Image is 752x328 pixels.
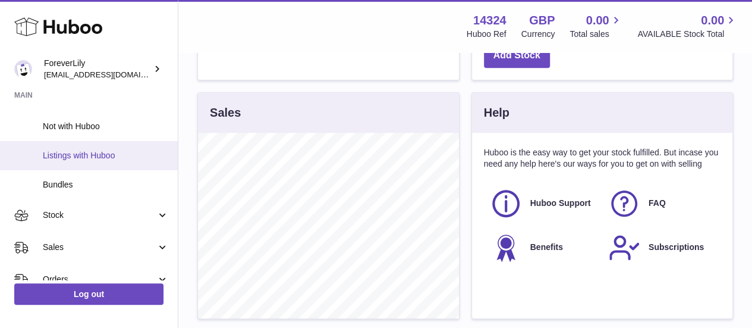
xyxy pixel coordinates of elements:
span: Orders [43,274,156,285]
p: Huboo is the easy way to get your stock fulfilled. But incase you need any help here's our ways f... [484,147,721,170]
span: Listings with Huboo [43,150,169,161]
a: Add Stock [484,43,550,68]
img: internalAdmin-14324@internal.huboo.com [14,60,32,78]
span: Stock [43,210,156,221]
h3: Help [484,105,509,121]
a: 0.00 Total sales [569,13,622,40]
a: FAQ [608,188,715,220]
span: Sales [43,242,156,253]
h3: Sales [210,105,241,121]
div: Huboo Ref [467,29,506,40]
span: Bundles [43,179,169,190]
span: Huboo Support [530,198,591,209]
a: Subscriptions [608,232,715,264]
a: Benefits [490,232,596,264]
strong: 14324 [473,13,506,29]
strong: GBP [529,13,555,29]
span: 0.00 [701,13,724,29]
span: Total sales [569,29,622,40]
span: [EMAIL_ADDRESS][DOMAIN_NAME] [44,70,175,79]
a: Huboo Support [490,188,596,220]
a: Log out [14,283,163,305]
span: FAQ [649,198,666,209]
span: Subscriptions [649,242,704,253]
a: 0.00 AVAILABLE Stock Total [637,13,738,40]
span: AVAILABLE Stock Total [637,29,738,40]
span: Not with Huboo [43,121,169,132]
span: Benefits [530,242,563,253]
div: Currency [521,29,555,40]
div: ForeverLily [44,58,151,80]
span: 0.00 [586,13,609,29]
